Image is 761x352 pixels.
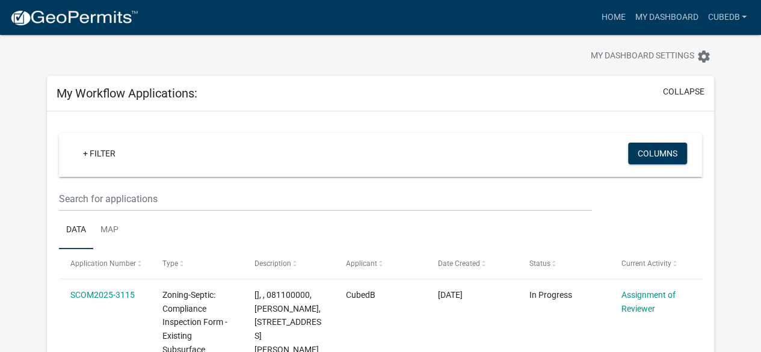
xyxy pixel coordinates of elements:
a: + Filter [73,143,125,164]
a: Map [93,211,126,250]
span: Description [254,259,291,268]
datatable-header-cell: Description [242,249,334,278]
a: CubedB [703,6,751,29]
input: Search for applications [59,187,591,211]
span: CubedB [346,290,375,300]
a: Data [59,211,93,250]
a: Home [596,6,630,29]
a: My Dashboard [630,6,703,29]
span: Current Activity [621,259,671,268]
datatable-header-cell: Current Activity [610,249,702,278]
datatable-header-cell: Applicant [334,249,427,278]
span: Application Number [70,259,136,268]
span: Type [162,259,178,268]
a: SCOM2025-3115 [70,290,135,300]
datatable-header-cell: Status [518,249,610,278]
span: 10/07/2025 [438,290,463,300]
span: Status [529,259,550,268]
span: Applicant [346,259,377,268]
span: Date Created [438,259,480,268]
span: In Progress [529,290,572,300]
datatable-header-cell: Type [151,249,243,278]
button: Columns [628,143,687,164]
button: My Dashboard Settingssettings [581,45,721,68]
span: My Dashboard Settings [591,49,694,64]
a: Assignment of Reviewer [621,290,676,313]
button: collapse [663,85,704,98]
datatable-header-cell: Application Number [59,249,151,278]
h5: My Workflow Applications: [57,86,197,100]
i: settings [697,49,711,64]
datatable-header-cell: Date Created [427,249,519,278]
